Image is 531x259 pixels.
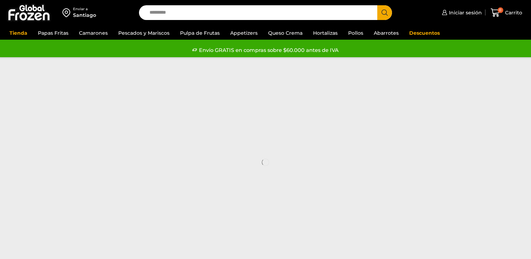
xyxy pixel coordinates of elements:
[6,26,31,40] a: Tienda
[377,5,392,20] button: Search button
[447,9,482,16] span: Iniciar sesión
[115,26,173,40] a: Pescados y Mariscos
[406,26,443,40] a: Descuentos
[370,26,402,40] a: Abarrotes
[34,26,72,40] a: Papas Fritas
[73,12,96,19] div: Santiago
[177,26,223,40] a: Pulpa de Frutas
[310,26,341,40] a: Hortalizas
[440,6,482,20] a: Iniciar sesión
[265,26,306,40] a: Queso Crema
[62,7,73,19] img: address-field-icon.svg
[503,9,522,16] span: Carrito
[73,7,96,12] div: Enviar a
[75,26,111,40] a: Camarones
[345,26,367,40] a: Pollos
[498,7,503,13] span: 0
[227,26,261,40] a: Appetizers
[489,5,524,21] a: 0 Carrito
